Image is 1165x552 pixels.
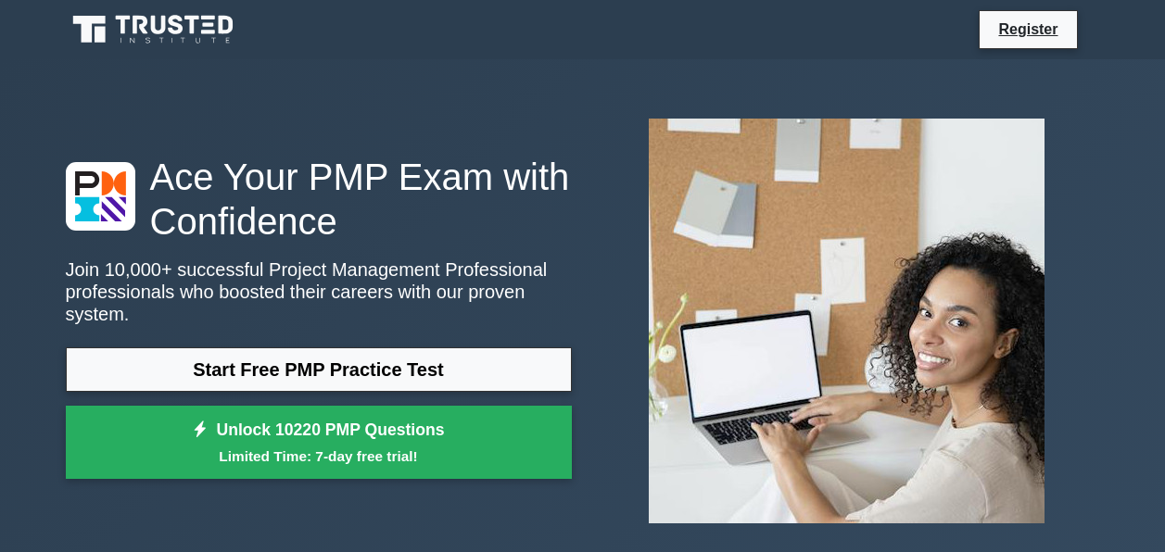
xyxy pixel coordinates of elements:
[66,258,572,325] p: Join 10,000+ successful Project Management Professional professionals who boosted their careers w...
[66,406,572,480] a: Unlock 10220 PMP QuestionsLimited Time: 7-day free trial!
[987,18,1069,41] a: Register
[89,445,549,467] small: Limited Time: 7-day free trial!
[66,155,572,244] h1: Ace Your PMP Exam with Confidence
[66,347,572,392] a: Start Free PMP Practice Test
